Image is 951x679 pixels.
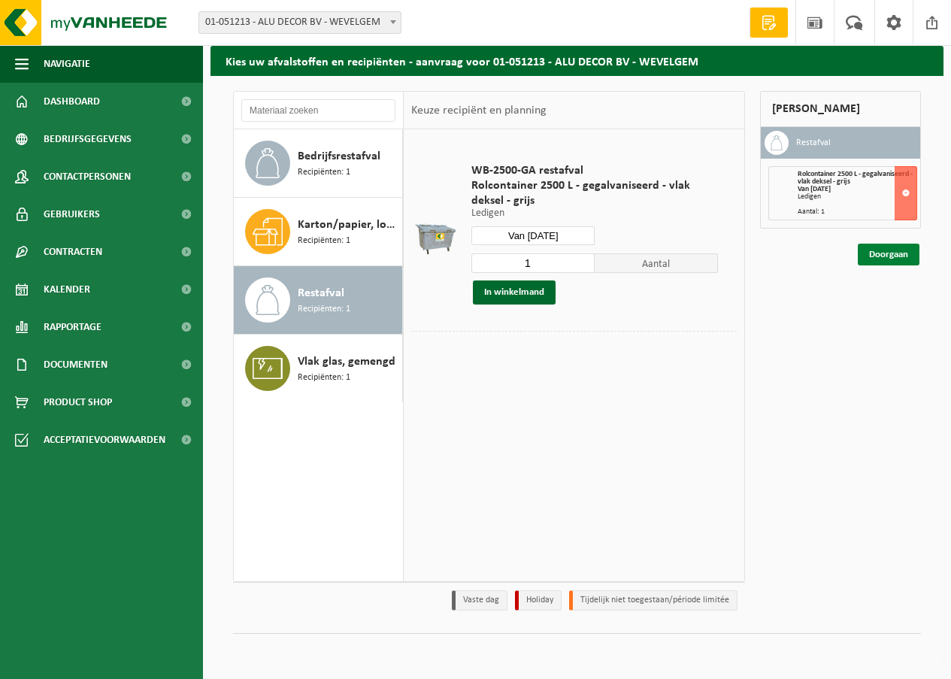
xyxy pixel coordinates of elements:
button: In winkelmand [473,280,556,305]
span: Contracten [44,233,102,271]
button: Vlak glas, gemengd Recipiënten: 1 [234,335,403,402]
div: [PERSON_NAME] [760,91,921,127]
h2: Kies uw afvalstoffen en recipiënten - aanvraag voor 01-051213 - ALU DECOR BV - WEVELGEM [210,46,943,75]
span: Recipiënten: 1 [298,234,350,248]
li: Tijdelijk niet toegestaan/période limitée [569,590,737,611]
span: 01-051213 - ALU DECOR BV - WEVELGEM [199,12,401,33]
span: Recipiënten: 1 [298,165,350,180]
button: Karton/papier, los (bedrijven) Recipiënten: 1 [234,198,403,266]
li: Vaste dag [452,590,507,611]
input: Selecteer datum [471,226,595,245]
button: Bedrijfsrestafval Recipiënten: 1 [234,129,403,198]
div: Aantal: 1 [798,208,916,216]
span: Dashboard [44,83,100,120]
span: Contactpersonen [44,158,131,196]
h3: Restafval [796,131,831,155]
span: Rolcontainer 2500 L - gegalvaniseerd - vlak deksel - grijs [471,178,718,208]
span: Kalender [44,271,90,308]
a: Doorgaan [858,244,919,265]
strong: Van [DATE] [798,185,831,193]
span: Documenten [44,346,108,383]
input: Materiaal zoeken [241,99,395,122]
button: Restafval Recipiënten: 1 [234,266,403,335]
div: Keuze recipiënt en planning [404,92,554,129]
span: Bedrijfsgegevens [44,120,132,158]
span: Restafval [298,284,344,302]
div: Ledigen [798,193,916,201]
span: Karton/papier, los (bedrijven) [298,216,398,234]
span: Navigatie [44,45,90,83]
span: Vlak glas, gemengd [298,353,395,371]
span: Product Shop [44,383,112,421]
span: WB-2500-GA restafval [471,163,718,178]
span: Rolcontainer 2500 L - gegalvaniseerd - vlak deksel - grijs [798,170,913,186]
li: Holiday [515,590,562,611]
span: Aantal [595,253,718,273]
p: Ledigen [471,208,718,219]
span: Bedrijfsrestafval [298,147,380,165]
span: 01-051213 - ALU DECOR BV - WEVELGEM [198,11,401,34]
span: Recipiënten: 1 [298,302,350,317]
span: Recipiënten: 1 [298,371,350,385]
span: Gebruikers [44,196,100,233]
span: Rapportage [44,308,101,346]
span: Acceptatievoorwaarden [44,421,165,459]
